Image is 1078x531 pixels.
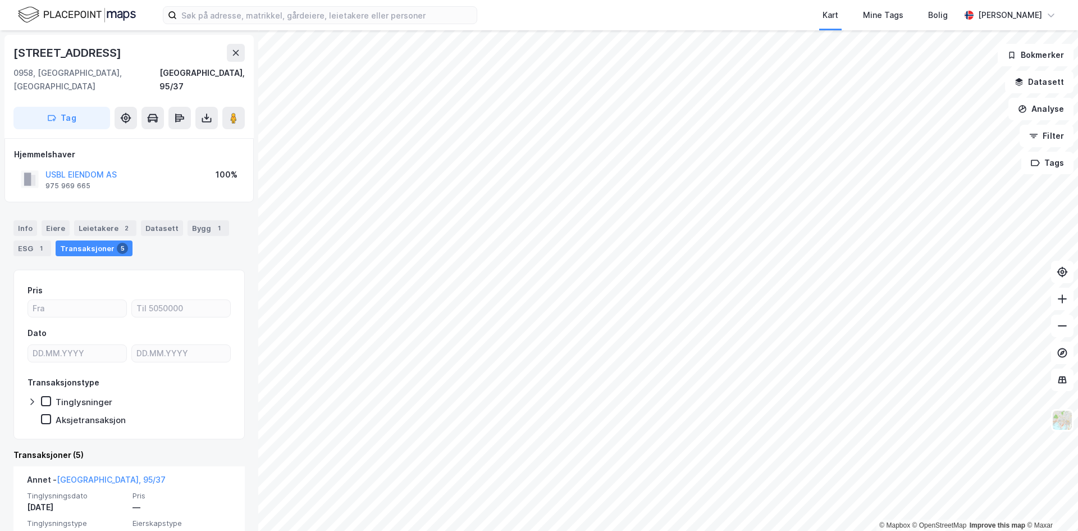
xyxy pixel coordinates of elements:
div: Tinglysninger [56,397,112,407]
div: Info [13,220,37,236]
img: logo.f888ab2527a4732fd821a326f86c7f29.svg [18,5,136,25]
input: Fra [28,300,126,317]
div: Bygg [188,220,229,236]
div: 100% [216,168,237,181]
span: Eierskapstype [133,519,231,528]
a: Improve this map [970,521,1025,529]
a: Mapbox [879,521,910,529]
div: Leietakere [74,220,136,236]
button: Tags [1021,152,1074,174]
input: DD.MM.YYYY [28,345,126,362]
div: Dato [28,326,47,340]
button: Analyse [1008,98,1074,120]
div: 975 969 665 [45,181,90,190]
input: Søk på adresse, matrikkel, gårdeiere, leietakere eller personer [177,7,477,24]
div: Kontrollprogram for chat [1022,477,1078,531]
div: — [133,501,231,514]
div: [PERSON_NAME] [978,8,1042,22]
div: Transaksjoner (5) [13,448,245,462]
div: Transaksjonstype [28,376,99,389]
div: Eiere [42,220,70,236]
div: Transaksjoner [56,240,133,256]
a: [GEOGRAPHIC_DATA], 95/37 [57,475,166,484]
button: Bokmerker [998,44,1074,66]
div: Pris [28,284,43,297]
div: 1 [35,243,47,254]
button: Filter [1020,125,1074,147]
div: Hjemmelshaver [14,148,244,161]
div: Datasett [141,220,183,236]
div: Annet - [27,473,166,491]
div: [DATE] [27,501,126,514]
div: Bolig [928,8,948,22]
div: [GEOGRAPHIC_DATA], 95/37 [159,66,245,93]
iframe: Chat Widget [1022,477,1078,531]
button: Datasett [1005,71,1074,93]
div: 0958, [GEOGRAPHIC_DATA], [GEOGRAPHIC_DATA] [13,66,159,93]
div: 2 [121,223,132,234]
img: Z [1052,410,1073,431]
div: Kart [823,8,838,22]
div: ESG [13,240,51,256]
span: Pris [133,491,231,501]
a: OpenStreetMap [912,521,967,529]
input: Til 5050000 [132,300,230,317]
div: Aksjetransaksjon [56,415,126,425]
div: 5 [117,243,128,254]
div: Mine Tags [863,8,903,22]
span: Tinglysningstype [27,519,126,528]
div: [STREET_ADDRESS] [13,44,124,62]
div: 1 [213,223,225,234]
button: Tag [13,107,110,129]
input: DD.MM.YYYY [132,345,230,362]
span: Tinglysningsdato [27,491,126,501]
